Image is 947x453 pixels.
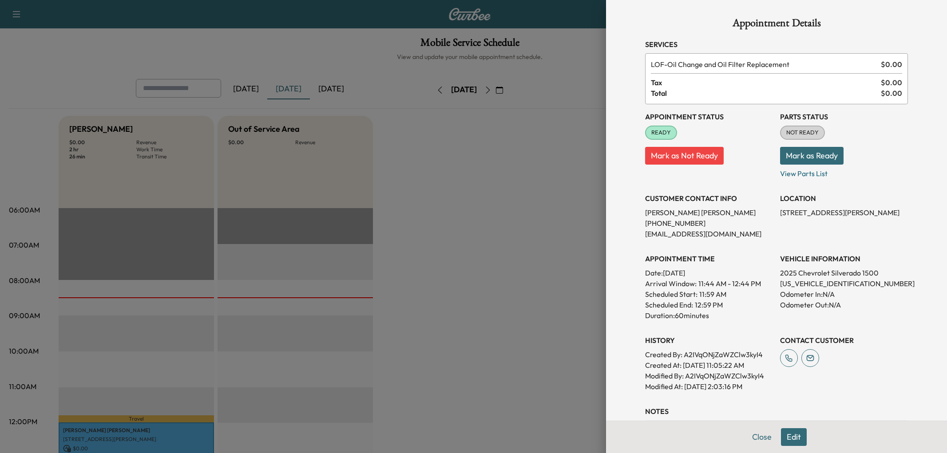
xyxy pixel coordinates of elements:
h3: Appointment Status [645,111,773,122]
p: 2025 Chevrolet Silverado 1500 [780,268,908,278]
p: Scheduled Start: [645,289,697,299]
p: Created At : [DATE] 11:05:22 AM [645,360,773,370]
span: $ 0.00 [881,88,902,98]
span: NOT READY [781,128,824,137]
p: View Parts List [780,165,908,179]
h3: Services [645,39,908,50]
span: READY [646,128,676,137]
p: Odometer In: N/A [780,289,908,299]
h3: NOTES [645,406,908,417]
h3: CONTACT CUSTOMER [780,335,908,346]
span: Total [651,88,881,98]
button: Edit [781,428,807,446]
p: Date: [DATE] [645,268,773,278]
span: Oil Change and Oil Filter Replacement [651,59,877,70]
span: $ 0.00 [881,77,902,88]
h3: History [645,335,773,346]
p: Scheduled End: [645,299,693,310]
h3: APPOINTMENT TIME [645,253,773,264]
h3: Parts Status [780,111,908,122]
span: Tax [651,77,881,88]
h3: LOCATION [780,193,908,204]
p: [PHONE_NUMBER] [645,218,773,228]
p: [PERSON_NAME] [PERSON_NAME] [645,207,773,218]
p: Modified At : [DATE] 2:03:16 PM [645,381,773,392]
p: [EMAIL_ADDRESS][DOMAIN_NAME] [645,228,773,239]
span: 11:44 AM - 12:44 PM [698,278,761,289]
p: Modified By : A2IVqONjZaWZClw3kyI4 [645,370,773,381]
h3: CUSTOMER CONTACT INFO [645,193,773,204]
button: Close [746,428,777,446]
p: Odometer Out: N/A [780,299,908,310]
button: Mark as Not Ready [645,147,724,165]
h3: VEHICLE INFORMATION [780,253,908,264]
p: Created By : A2IVqONjZaWZClw3kyI4 [645,349,773,360]
p: 11:59 AM [699,289,726,299]
p: 12:59 PM [695,299,723,310]
span: $ 0.00 [881,59,902,70]
p: Duration: 60 minutes [645,310,773,321]
p: [US_VEHICLE_IDENTIFICATION_NUMBER] [780,278,908,289]
h1: Appointment Details [645,18,908,32]
button: Mark as Ready [780,147,844,165]
p: Arrival Window: [645,278,773,289]
p: [STREET_ADDRESS][PERSON_NAME] [780,207,908,218]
